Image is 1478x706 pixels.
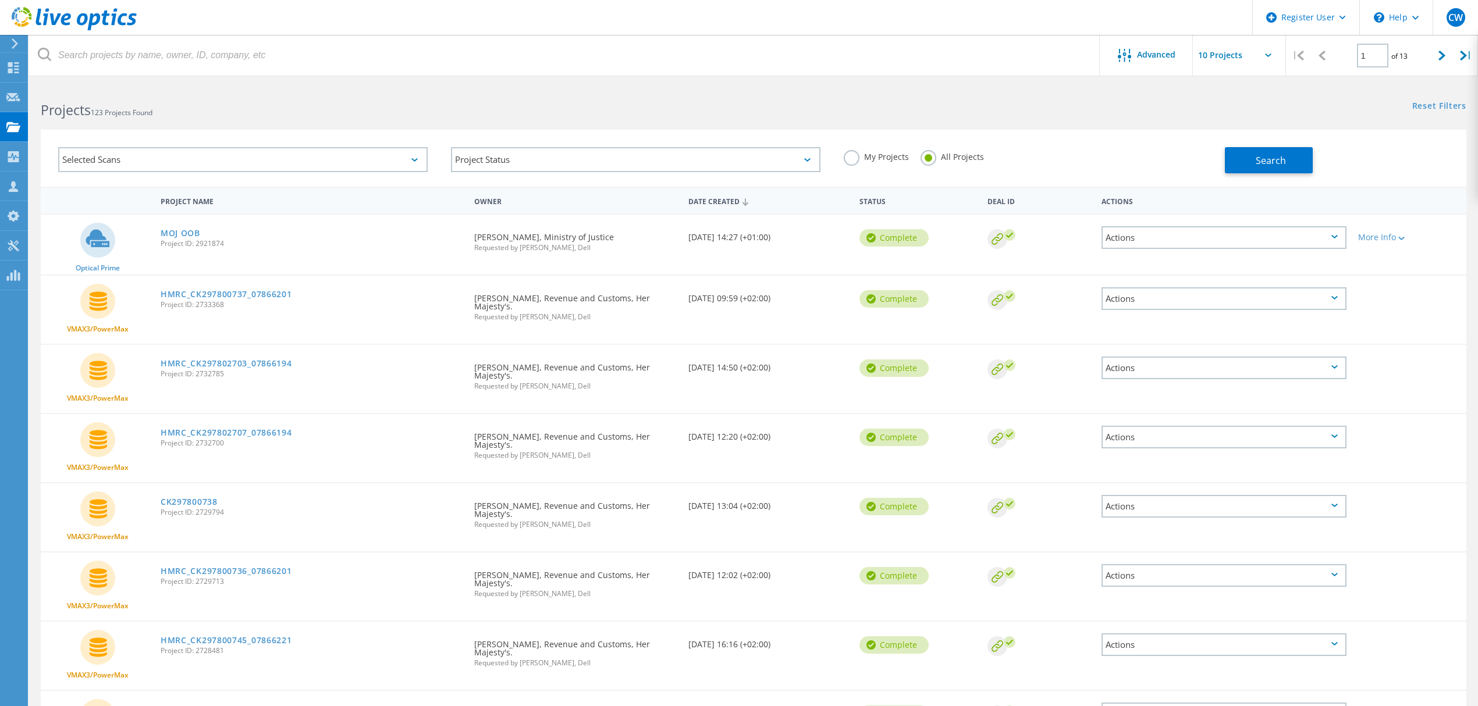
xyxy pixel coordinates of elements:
[67,464,129,471] span: VMAX3/PowerMax
[468,190,683,211] div: Owner
[1454,35,1478,76] div: |
[982,190,1096,211] div: Deal Id
[474,452,677,459] span: Requested by [PERSON_NAME], Dell
[161,498,218,506] a: CK297800738
[1286,35,1310,76] div: |
[474,659,677,666] span: Requested by [PERSON_NAME], Dell
[683,215,854,253] div: [DATE] 14:27 (+01:00)
[161,567,292,575] a: HMRC_CK297800736_07866201
[683,622,854,660] div: [DATE] 16:16 (+02:00)
[474,521,677,528] span: Requested by [PERSON_NAME], Dell
[161,636,292,644] a: HMRC_CK297800745_07866221
[1448,13,1463,22] span: CW
[468,414,683,470] div: [PERSON_NAME], Revenue and Customs, Her Majesty's.
[859,229,929,247] div: Complete
[67,602,129,609] span: VMAX3/PowerMax
[161,229,200,237] a: MOJ OOB
[859,636,929,654] div: Complete
[1102,495,1346,518] div: Actions
[683,414,854,452] div: [DATE] 12:20 (+02:00)
[67,533,129,540] span: VMAX3/PowerMax
[161,578,463,585] span: Project ID: 2729713
[474,313,677,320] span: Requested by [PERSON_NAME], Dell
[1412,102,1466,112] a: Reset Filters
[468,483,683,540] div: [PERSON_NAME], Revenue and Customs, Her Majesty's.
[161,440,463,447] span: Project ID: 2732700
[468,215,683,263] div: [PERSON_NAME], Ministry of Justice
[683,276,854,314] div: [DATE] 09:59 (+02:00)
[67,672,129,679] span: VMAX3/PowerMax
[12,24,137,33] a: Live Optics Dashboard
[683,190,854,212] div: Date Created
[683,552,854,591] div: [DATE] 12:02 (+02:00)
[155,190,468,211] div: Project Name
[1225,147,1313,173] button: Search
[1358,233,1461,241] div: More Info
[161,301,463,308] span: Project ID: 2733368
[1102,226,1346,249] div: Actions
[161,370,463,377] span: Project ID: 2732785
[67,326,129,333] span: VMAX3/PowerMax
[859,290,929,308] div: Complete
[468,276,683,332] div: [PERSON_NAME], Revenue and Customs, Her Majesty's.
[1391,51,1408,61] span: of 13
[468,345,683,401] div: [PERSON_NAME], Revenue and Customs, Her Majesty's.
[854,190,982,211] div: Status
[844,150,909,161] label: My Projects
[1102,356,1346,379] div: Actions
[474,590,677,597] span: Requested by [PERSON_NAME], Dell
[1102,287,1346,310] div: Actions
[859,567,929,584] div: Complete
[859,498,929,515] div: Complete
[1102,426,1346,448] div: Actions
[58,147,428,172] div: Selected Scans
[41,101,91,119] b: Projects
[76,265,120,272] span: Optical Prime
[1256,154,1286,167] span: Search
[468,622,683,678] div: [PERSON_NAME], Revenue and Customs, Her Majesty's.
[161,429,292,437] a: HMRC_CK297802707_07866194
[1102,564,1346,587] div: Actions
[1102,633,1346,656] div: Actions
[474,244,677,251] span: Requested by [PERSON_NAME], Dell
[474,383,677,390] span: Requested by [PERSON_NAME], Dell
[161,647,463,654] span: Project ID: 2728481
[161,290,292,298] a: HMRC_CK297800737_07866201
[1137,51,1175,59] span: Advanced
[1096,190,1352,211] div: Actions
[859,359,929,377] div: Complete
[67,395,129,402] span: VMAX3/PowerMax
[91,108,152,117] span: 123 Projects Found
[468,552,683,609] div: [PERSON_NAME], Revenue and Customs, Her Majesty's.
[921,150,984,161] label: All Projects
[161,359,292,368] a: HMRC_CK297802703_07866194
[683,483,854,522] div: [DATE] 13:04 (+02:00)
[161,240,463,247] span: Project ID: 2921874
[29,35,1100,76] input: Search projects by name, owner, ID, company, etc
[859,429,929,446] div: Complete
[161,509,463,516] span: Project ID: 2729794
[683,345,854,383] div: [DATE] 14:50 (+02:00)
[1374,12,1384,23] svg: \n
[451,147,820,172] div: Project Status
